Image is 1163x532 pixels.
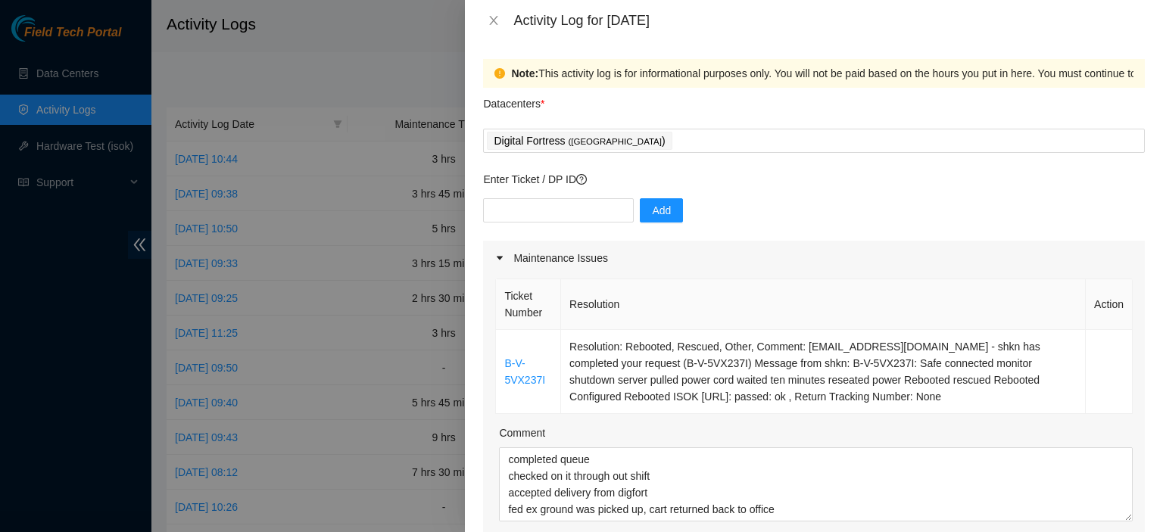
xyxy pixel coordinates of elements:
[561,330,1086,414] td: Resolution: Rebooted, Rescued, Other, Comment: [EMAIL_ADDRESS][DOMAIN_NAME] - shkn has completed ...
[640,198,683,222] button: Add
[511,65,538,82] strong: Note:
[499,447,1133,521] textarea: Comment
[504,357,545,386] a: B-V-5VX237I
[1086,279,1133,330] th: Action
[494,132,665,150] p: Digital Fortress )
[652,202,671,219] span: Add
[495,254,504,263] span: caret-right
[513,12,1145,29] div: Activity Log for [DATE]
[494,68,505,79] span: exclamation-circle
[561,279,1086,330] th: Resolution
[483,241,1145,275] div: Maintenance Issues
[496,279,561,330] th: Ticket Number
[488,14,500,26] span: close
[499,425,545,441] label: Comment
[568,137,662,146] span: ( [GEOGRAPHIC_DATA]
[483,14,504,28] button: Close
[483,171,1145,188] p: Enter Ticket / DP ID
[576,174,587,185] span: question-circle
[483,88,544,112] p: Datacenters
